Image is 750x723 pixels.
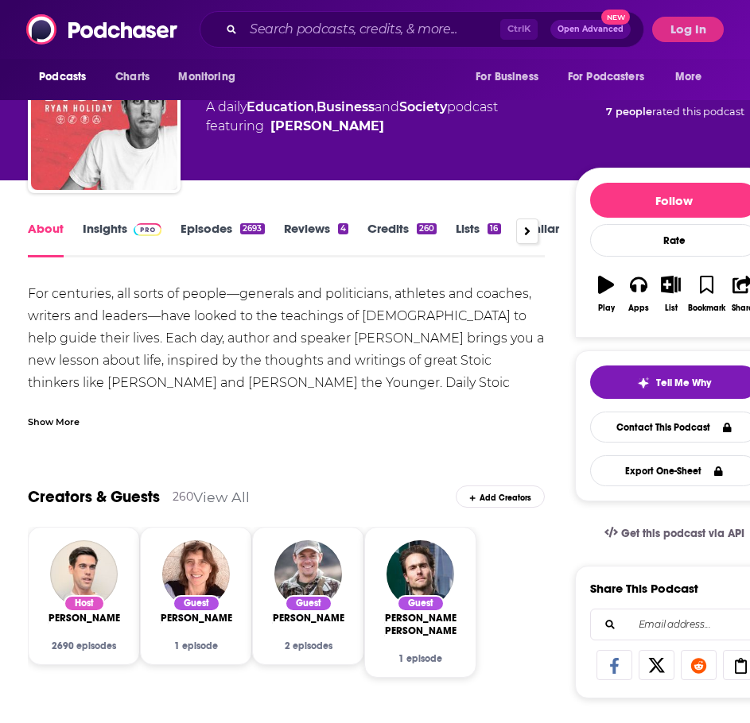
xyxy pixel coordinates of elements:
[45,612,124,624] a: Ryan Holiday
[314,99,317,114] span: ,
[488,223,500,234] div: 16
[597,650,632,680] a: Share on Facebook
[367,221,437,257] a: Credits260
[134,223,161,236] img: Podchaser Pro
[637,377,650,389] img: tell me why sparkle
[375,99,399,114] span: and
[64,595,105,612] div: Host
[240,223,264,234] div: 2693
[162,540,230,608] img: Sharon Lebell
[157,612,236,624] span: [PERSON_NAME]
[456,221,500,257] a: Lists16
[417,223,437,234] div: 260
[476,66,538,88] span: For Business
[381,612,460,637] a: David Wallace Wells
[590,265,623,323] button: Play
[558,25,624,33] span: Open Advanced
[558,62,667,92] button: open menu
[270,117,384,136] a: Ryan Holiday
[28,221,64,257] a: About
[269,612,348,624] span: [PERSON_NAME]
[664,62,722,92] button: open menu
[83,221,161,257] a: InsightsPodchaser Pro
[601,10,630,25] span: New
[105,62,159,92] a: Charts
[157,612,236,624] a: Sharon Lebell
[178,66,235,88] span: Monitoring
[665,304,678,313] div: List
[456,485,545,508] div: Add Creators
[387,540,454,608] img: David Wallace Wells
[652,106,744,118] span: rated this podcast
[284,221,348,257] a: Reviews4
[598,304,615,313] div: Play
[269,612,348,624] a: Steven Rinella
[317,99,375,114] a: Business
[655,265,687,323] button: List
[200,11,644,48] div: Search podcasts, credits, & more...
[399,99,447,114] a: Society
[639,650,674,680] a: Share on X/Twitter
[206,98,498,136] div: A daily podcast
[48,640,120,651] div: 2690 episodes
[606,106,652,118] span: 7 people
[675,66,702,88] span: More
[500,19,538,40] span: Ctrl K
[622,265,655,323] button: Apps
[39,66,86,88] span: Podcasts
[274,540,342,608] img: Steven Rinella
[464,62,558,92] button: open menu
[167,62,255,92] button: open menu
[285,595,332,612] div: Guest
[550,20,631,39] button: Open AdvancedNew
[28,62,107,92] button: open menu
[272,640,344,651] div: 2 episodes
[656,377,711,389] span: Tell Me Why
[206,117,498,136] span: featuring
[193,489,250,505] a: View All
[681,650,717,680] a: Share on Reddit
[568,66,644,88] span: For Podcasters
[160,640,232,651] div: 1 episode
[45,612,124,624] span: [PERSON_NAME]
[338,223,348,234] div: 4
[243,17,500,42] input: Search podcasts, credits, & more...
[173,489,193,504] div: 260
[397,595,445,612] div: Guest
[688,304,725,313] div: Bookmark
[687,265,726,323] button: Bookmark
[384,653,457,664] div: 1 episode
[50,540,118,608] img: Ryan Holiday
[181,221,264,257] a: Episodes2693
[381,612,460,637] span: [PERSON_NAME] [PERSON_NAME]
[115,66,150,88] span: Charts
[590,581,698,596] h3: Share This Podcast
[173,595,220,612] div: Guest
[604,609,745,640] input: Email address...
[26,14,179,44] img: Podchaser - Follow, Share and Rate Podcasts
[652,17,724,42] button: Log In
[520,221,559,257] a: Similar
[28,487,160,507] a: Creators & Guests
[247,99,314,114] a: Education
[28,283,545,528] div: For centuries, all sorts of people—generals and politicians, athletes and coaches, writers and le...
[31,44,177,190] img: The Daily Stoic
[621,527,744,540] span: Get this podcast via API
[628,304,649,313] div: Apps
